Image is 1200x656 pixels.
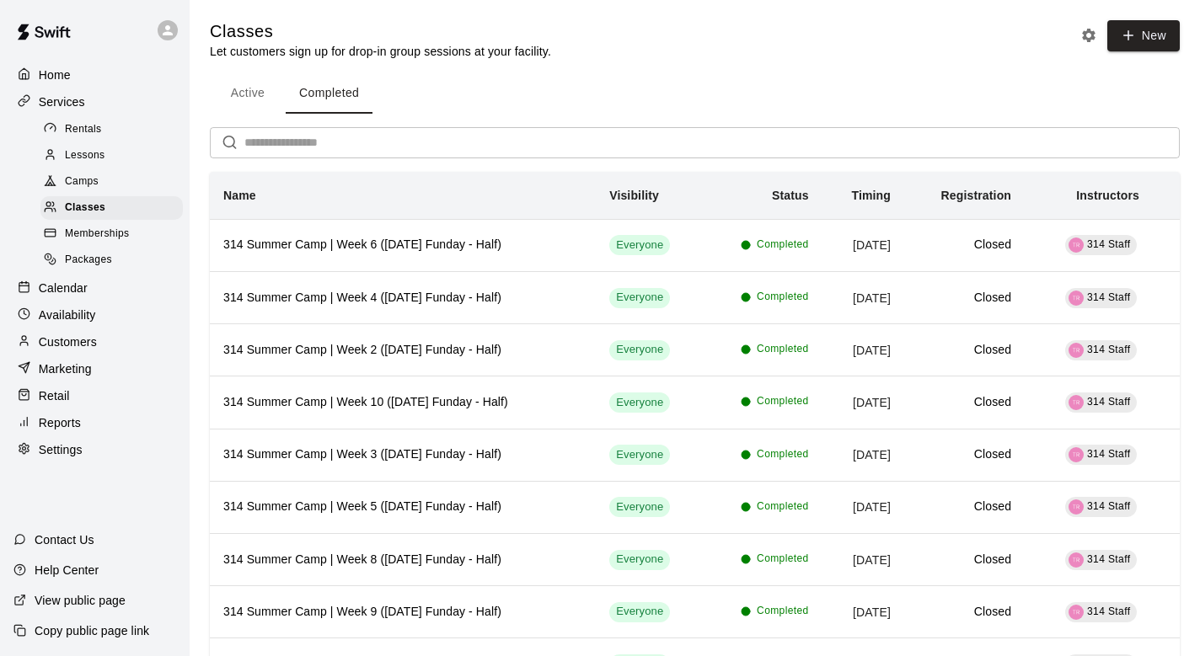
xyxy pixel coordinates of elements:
[757,446,809,463] span: Completed
[1107,20,1180,51] button: New
[65,252,112,269] span: Packages
[822,376,904,429] td: [DATE]
[1069,291,1084,306] img: 314 Staff
[40,248,190,274] a: Packages
[65,147,105,164] span: Lessons
[918,445,1011,464] h6: Closed
[223,341,582,360] h6: 314 Summer Camp | Week 2 ([DATE] Funday - Half)
[35,531,94,548] p: Contact Us
[851,189,891,202] b: Timing
[609,189,659,202] b: Visibility
[65,226,129,243] span: Memberships
[918,498,1011,516] h6: Closed
[822,429,904,481] td: [DATE]
[822,481,904,533] td: [DATE]
[1087,500,1130,512] span: 314 Staff
[65,173,99,190] span: Camps
[39,387,70,404] p: Retail
[13,437,176,462] a: Settings
[1076,189,1139,202] b: Instructors
[1069,605,1084,620] img: 314 Staff
[609,395,670,411] span: Everyone
[223,189,256,202] b: Name
[822,324,904,376] td: [DATE]
[39,441,83,458] p: Settings
[1069,447,1084,462] img: 314 Staff
[40,170,183,194] div: Camps
[757,237,809,253] span: Completed
[40,142,190,168] a: Lessons
[13,383,176,408] a: Retail
[918,341,1011,360] h6: Closed
[609,447,670,463] span: Everyone
[210,20,551,43] h5: Classes
[286,73,372,114] button: Completed
[822,272,904,324] td: [DATE]
[13,275,176,301] a: Calendar
[1069,343,1084,358] img: 314 Staff
[609,445,670,465] div: This service is visible to all of your customers
[822,219,904,271] td: [DATE]
[210,73,286,114] button: Active
[609,602,670,622] div: This service is visible to all of your customers
[210,43,551,60] p: Let customers sign up for drop-in group sessions at your facility.
[1087,553,1130,565] span: 314 Staff
[918,236,1011,254] h6: Closed
[39,67,71,83] p: Home
[39,414,81,431] p: Reports
[13,410,176,435] a: Reports
[609,604,670,620] span: Everyone
[39,280,88,296] p: Calendar
[13,89,176,115] a: Services
[1087,291,1130,303] span: 314 Staff
[40,144,183,168] div: Lessons
[223,445,582,464] h6: 314 Summer Camp | Week 3 ([DATE] Funday - Half)
[1069,395,1084,410] img: 314 Staff
[39,307,96,323] p: Availability
[609,340,670,360] div: This service is visible to all of your customers
[223,498,582,516] h6: 314 Summer Camp | Week 5 ([DATE] Funday - Half)
[65,200,105,216] span: Classes
[1087,448,1130,460] span: 314 Staff
[13,302,176,328] a: Availability
[918,603,1011,621] h6: Closed
[1069,237,1084,253] img: 314 Staff
[13,329,176,355] div: Customers
[39,333,97,350] p: Customers
[941,189,1011,202] b: Registration
[609,392,670,413] div: This service is visible to all of your customers
[40,118,183,141] div: Rentals
[40,221,190,248] a: Memberships
[39,93,85,110] p: Services
[40,248,183,272] div: Packages
[35,592,126,609] p: View public page
[13,62,176,88] a: Home
[609,497,670,517] div: This service is visible to all of your customers
[609,552,670,568] span: Everyone
[1087,605,1130,617] span: 314 Staff
[223,603,582,621] h6: 314 Summer Camp | Week 9 ([DATE] Funday - Half)
[1087,238,1130,250] span: 314 Staff
[609,342,670,358] span: Everyone
[65,121,102,138] span: Rentals
[1069,499,1084,515] img: 314 Staff
[918,289,1011,307] h6: Closed
[772,189,809,202] b: Status
[40,116,190,142] a: Rentals
[1087,344,1130,355] span: 314 Staff
[918,393,1011,412] h6: Closed
[1069,552,1084,568] img: 314 Staff
[1076,23,1101,48] button: Classes settings
[609,499,670,515] span: Everyone
[223,289,582,307] h6: 314 Summer Camp | Week 4 ([DATE] Funday - Half)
